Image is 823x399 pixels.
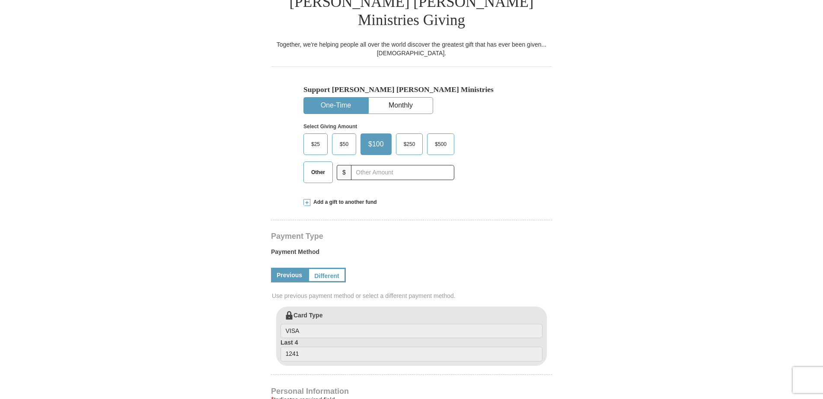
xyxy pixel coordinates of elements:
[281,311,542,339] label: Card Type
[281,338,542,361] label: Last 4
[310,199,377,206] span: Add a gift to another fund
[307,166,329,179] span: Other
[272,291,553,300] span: Use previous payment method or select a different payment method.
[364,138,388,151] span: $100
[431,138,451,151] span: $500
[281,347,542,361] input: Last 4
[369,98,433,114] button: Monthly
[271,388,552,395] h4: Personal Information
[271,233,552,240] h4: Payment Type
[271,40,552,57] div: Together, we're helping people all over the world discover the greatest gift that has ever been g...
[335,138,353,151] span: $50
[337,165,351,180] span: $
[303,85,520,94] h5: Support [PERSON_NAME] [PERSON_NAME] Ministries
[307,138,324,151] span: $25
[399,138,420,151] span: $250
[271,268,308,282] a: Previous
[281,324,542,339] input: Card Type
[308,268,346,282] a: Different
[271,247,552,260] label: Payment Method
[351,165,454,180] input: Other Amount
[303,123,357,130] strong: Select Giving Amount
[304,98,368,114] button: One-Time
